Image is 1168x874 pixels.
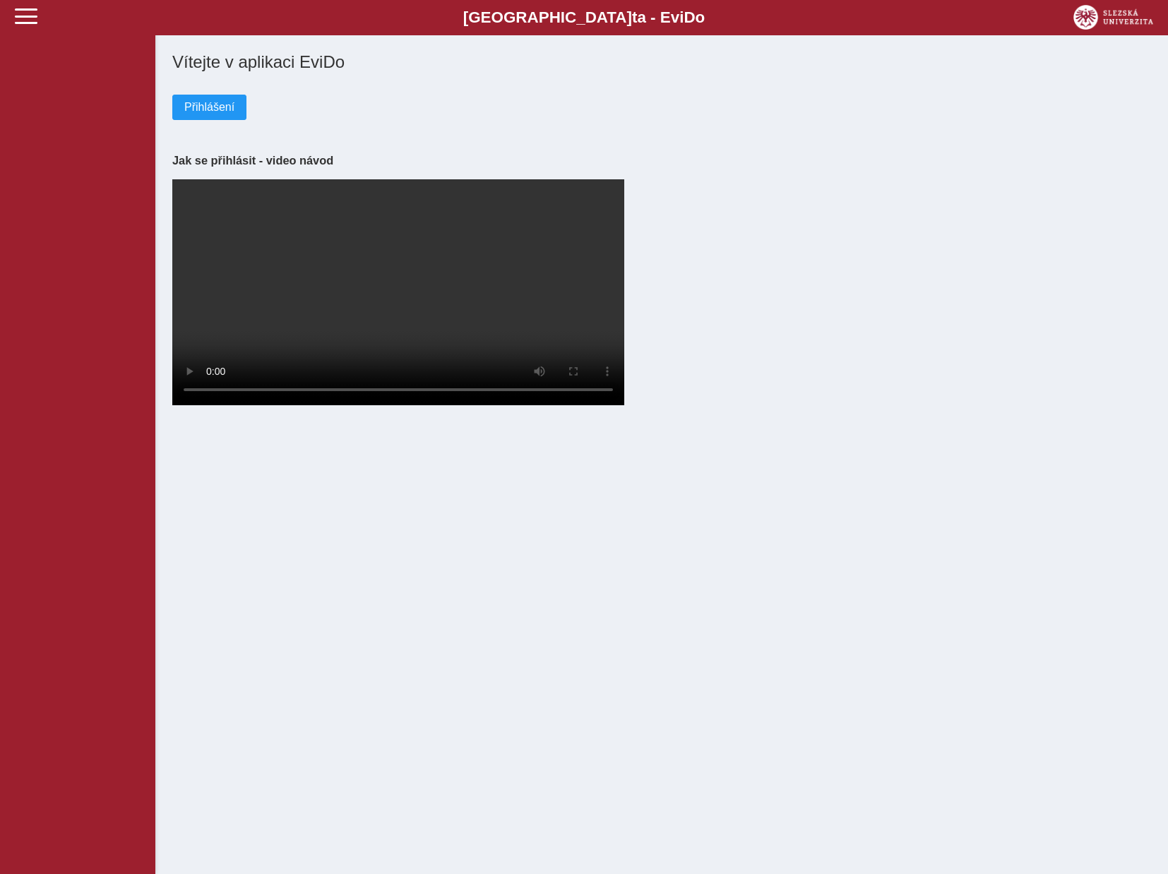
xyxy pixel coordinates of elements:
[172,52,1151,72] h1: Vítejte v aplikaci EviDo
[172,154,1151,167] h3: Jak se přihlásit - video návod
[684,8,695,26] span: D
[632,8,637,26] span: t
[42,8,1126,27] b: [GEOGRAPHIC_DATA] a - Evi
[696,8,705,26] span: o
[172,95,246,120] button: Přihlášení
[184,101,234,114] span: Přihlášení
[1073,5,1153,30] img: logo_web_su.png
[172,179,624,405] video: Your browser does not support the video tag.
